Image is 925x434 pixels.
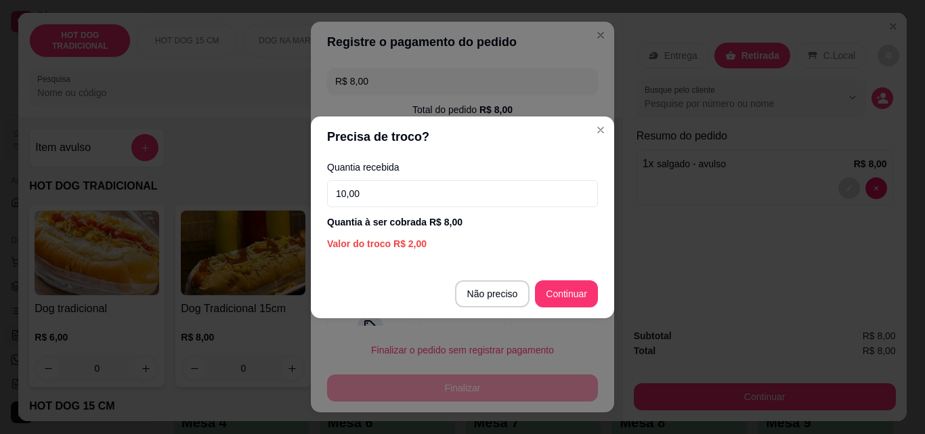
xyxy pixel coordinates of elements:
[590,119,611,141] button: Close
[327,237,598,251] div: Valor do troco R$ 2,00
[311,116,614,157] header: Precisa de troco?
[455,280,530,307] button: Não preciso
[327,162,598,172] label: Quantia recebida
[327,215,598,229] div: Quantia à ser cobrada R$ 8,00
[535,280,598,307] button: Continuar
